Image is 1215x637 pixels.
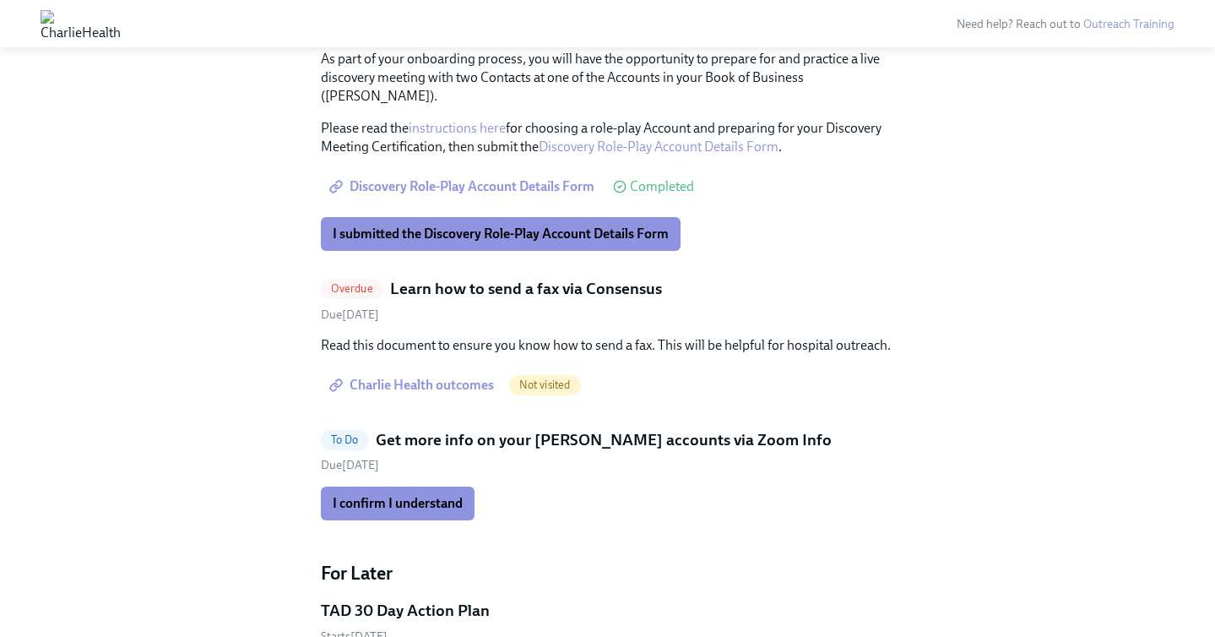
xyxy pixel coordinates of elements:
span: Due [DATE] [321,458,379,472]
p: Read this document to ensure you know how to send a fax. This will be helpful for hospital outreach. [321,336,895,355]
h4: For Later [321,561,895,586]
span: Charlie Health outcomes [333,377,494,394]
a: OverdueLearn how to send a fax via ConsensusDue[DATE] [321,278,895,323]
span: I confirm I understand [333,495,463,512]
a: Outreach Training [1083,17,1174,31]
p: Please read the for choosing a role-play Account and preparing for your Discovery Meeting Certifi... [321,119,895,156]
img: CharlieHealth [41,10,121,37]
span: Saturday, October 4th 2025, 7:00 am [321,308,379,322]
button: I confirm I understand [321,487,475,520]
span: Discovery Role-Play Account Details Form [333,178,594,195]
a: Charlie Health outcomes [321,368,506,402]
a: instructions here [409,120,506,136]
a: Discovery Role-Play Account Details Form [539,139,778,155]
a: To DoGet more info on your [PERSON_NAME] accounts via Zoom InfoDue[DATE] [321,429,895,474]
a: Discovery Role-Play Account Details Form [321,170,606,204]
h5: TAD 30 Day Action Plan [321,600,490,622]
h5: Get more info on your [PERSON_NAME] accounts via Zoom Info [376,429,832,451]
span: Not visited [509,378,581,391]
span: Need help? Reach out to [957,17,1174,31]
p: As part of your onboarding process, you will have the opportunity to prepare for and practice a l... [321,50,895,106]
h5: Learn how to send a fax via Consensus [390,278,662,300]
span: To Do [321,433,369,446]
span: I submitted the Discovery Role-Play Account Details Form [333,226,669,242]
span: Completed [630,180,694,193]
button: I submitted the Discovery Role-Play Account Details Form [321,217,681,251]
span: Overdue [321,282,383,295]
